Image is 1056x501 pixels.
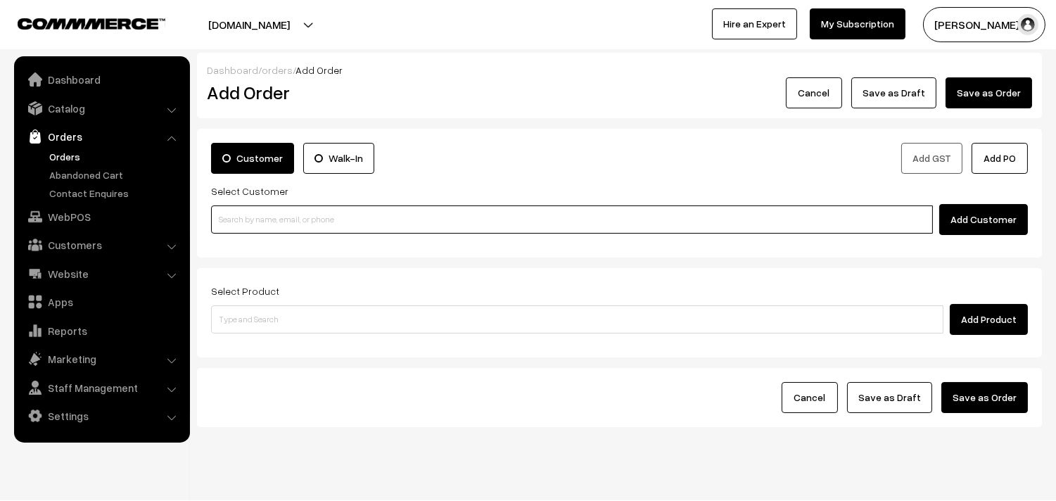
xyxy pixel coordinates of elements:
h2: Add Order [207,82,468,103]
a: Catalog [18,96,185,121]
a: Customers [18,232,185,258]
a: Apps [18,289,185,315]
a: Dashboard [18,67,185,92]
label: Select Product [211,284,279,298]
button: Add GST [901,143,962,174]
a: Abandoned Cart [46,167,185,182]
a: Dashboard [207,64,258,76]
button: Add PO [972,143,1028,174]
span: Add Order [295,64,343,76]
label: Select Customer [211,184,288,198]
div: / / [207,63,1032,77]
img: COMMMERCE [18,18,165,29]
a: Website [18,261,185,286]
button: [DOMAIN_NAME] [159,7,339,42]
button: Cancel [786,77,842,108]
button: Save as Draft [847,382,932,413]
a: orders [262,64,293,76]
a: Orders [18,124,185,149]
label: Walk-In [303,143,374,174]
a: Settings [18,403,185,429]
button: Add Product [950,304,1028,335]
button: [PERSON_NAME] s… [923,7,1045,42]
input: Search by name, email, or phone [211,205,933,234]
img: user [1017,14,1038,35]
a: Staff Management [18,375,185,400]
button: Save as Draft [851,77,936,108]
button: Cancel [782,382,838,413]
a: Reports [18,318,185,343]
a: My Subscription [810,8,905,39]
a: COMMMERCE [18,14,141,31]
button: Save as Order [946,77,1032,108]
a: WebPOS [18,204,185,229]
a: Hire an Expert [712,8,797,39]
a: Orders [46,149,185,164]
button: Add Customer [939,204,1028,235]
label: Customer [211,143,294,174]
a: Contact Enquires [46,186,185,201]
a: Marketing [18,346,185,372]
button: Save as Order [941,382,1028,413]
input: Type and Search [211,305,943,334]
